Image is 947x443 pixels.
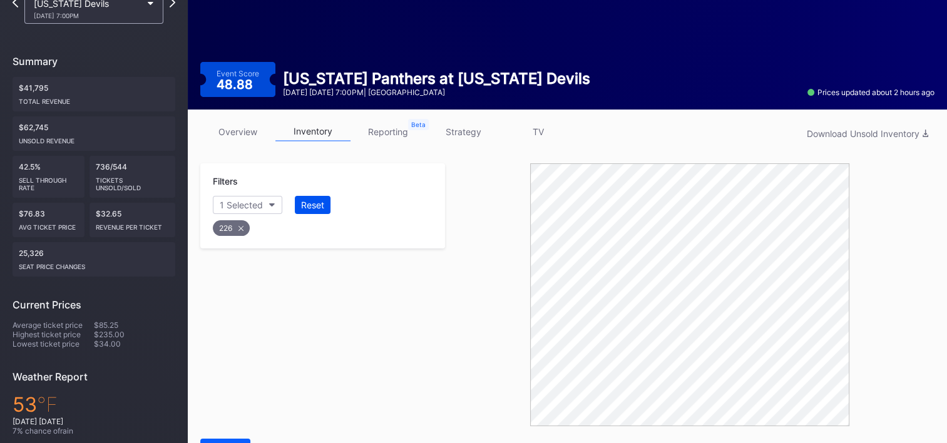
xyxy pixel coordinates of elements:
div: Highest ticket price [13,330,94,339]
div: $41,795 [13,77,175,111]
div: $235.00 [94,330,175,339]
button: Reset [295,196,330,214]
div: Weather Report [13,370,175,383]
div: [US_STATE] Panthers at [US_STATE] Devils [283,69,590,88]
div: Average ticket price [13,320,94,330]
div: 53 [13,392,175,417]
button: 1 Selected [213,196,282,214]
a: TV [501,122,576,141]
span: ℉ [37,392,58,417]
div: Revenue per ticket [96,218,170,231]
div: 42.5% [13,156,84,198]
div: 25,326 [13,242,175,277]
div: $76.83 [13,203,84,237]
div: 736/544 [90,156,176,198]
a: inventory [275,122,351,141]
div: Summary [13,55,175,68]
div: [DATE] [DATE] [13,417,175,426]
div: Unsold Revenue [19,132,169,145]
div: Reset [301,200,324,210]
div: 226 [213,220,250,236]
div: Filters [213,176,433,186]
div: $32.65 [90,203,176,237]
div: $34.00 [94,339,175,349]
div: Lowest ticket price [13,339,94,349]
button: Download Unsold Inventory [801,125,934,142]
div: 7 % chance of rain [13,426,175,435]
div: Avg ticket price [19,218,78,231]
div: Total Revenue [19,93,169,105]
div: seat price changes [19,258,169,270]
div: 1 Selected [220,200,263,210]
div: [DATE] 7:00PM [34,12,141,19]
a: overview [200,122,275,141]
div: Prices updated about 2 hours ago [807,88,934,97]
a: reporting [351,122,426,141]
div: Sell Through Rate [19,171,78,191]
div: Event Score [217,69,259,78]
div: Tickets Unsold/Sold [96,171,170,191]
div: Current Prices [13,298,175,311]
a: strategy [426,122,501,141]
div: [DATE] [DATE] 7:00PM | [GEOGRAPHIC_DATA] [283,88,590,97]
div: $85.25 [94,320,175,330]
div: Download Unsold Inventory [807,128,928,139]
div: 48.88 [217,78,256,91]
div: $62,745 [13,116,175,151]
